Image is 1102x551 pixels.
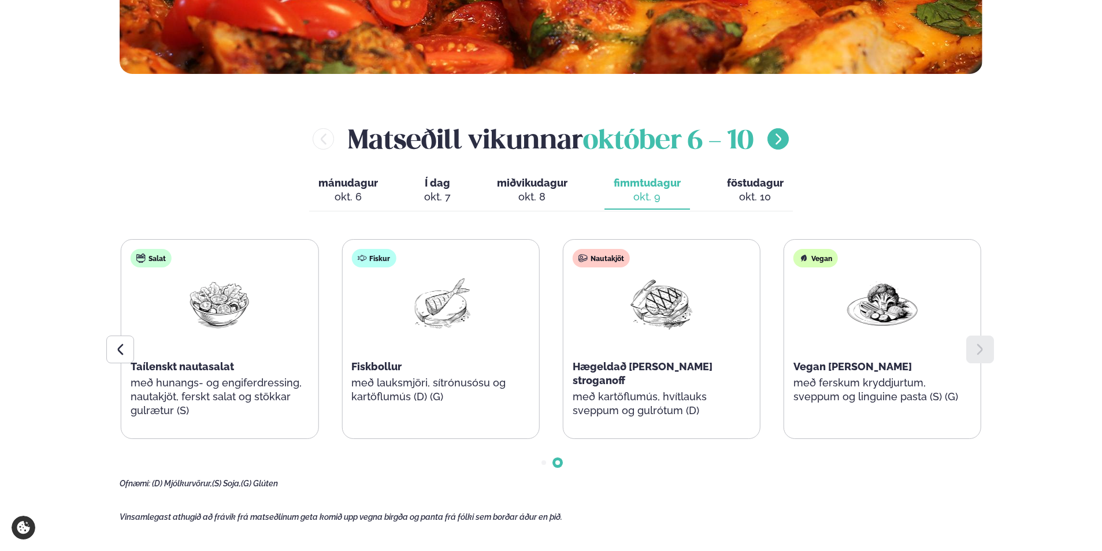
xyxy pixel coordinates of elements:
div: okt. 9 [614,190,681,204]
img: Vegan.svg [799,254,808,263]
span: (G) Glúten [241,479,278,488]
span: miðvikudagur [497,177,567,189]
span: Go to slide 1 [541,460,546,465]
img: Beef-Meat.png [625,277,699,330]
button: fimmtudagur okt. 9 [604,172,690,210]
p: með hunangs- og engiferdressing, nautakjöt, ferskt salat og stökkar gulrætur (S) [131,376,309,418]
span: Í dag [424,176,451,190]
img: Fish.png [403,277,477,330]
span: fimmtudagur [614,177,681,189]
img: fish.svg [357,254,366,263]
span: Fiskbollur [351,360,402,373]
span: Go to slide 2 [555,460,560,465]
span: Ofnæmi: [120,479,150,488]
span: Hægeldað [PERSON_NAME] stroganoff [573,360,713,386]
h2: Matseðill vikunnar [348,120,754,158]
span: Vinsamlegast athugið að frávik frá matseðlinum geta komið upp vegna birgða og panta frá fólki sem... [120,512,562,522]
button: menu-btn-left [313,128,334,150]
img: Salad.png [183,277,257,330]
button: miðvikudagur okt. 8 [488,172,577,210]
p: með ferskum kryddjurtum, sveppum og linguine pasta (S) (G) [793,376,971,404]
span: mánudagur [318,177,378,189]
button: föstudagur okt. 10 [718,172,793,210]
img: Vegan.png [845,277,919,330]
div: okt. 10 [727,190,784,204]
span: (S) Soja, [212,479,241,488]
button: menu-btn-right [767,128,789,150]
span: október 6 - 10 [583,129,754,154]
button: mánudagur okt. 6 [309,172,387,210]
span: Vegan [PERSON_NAME] [793,360,912,373]
div: Salat [131,249,172,267]
span: Taílenskt nautasalat [131,360,234,373]
button: Í dag okt. 7 [415,172,460,210]
a: Cookie settings [12,516,35,539]
div: okt. 6 [318,190,378,204]
p: með kartöflumús, hvítlauks sveppum og gulrótum (D) [573,390,751,418]
div: okt. 8 [497,190,567,204]
span: (D) Mjólkurvörur, [152,479,212,488]
span: föstudagur [727,177,784,189]
p: með lauksmjöri, sítrónusósu og kartöflumús (D) (G) [351,376,529,404]
img: beef.svg [578,254,588,263]
img: salad.svg [136,254,146,263]
div: Fiskur [351,249,396,267]
div: Nautakjöt [573,249,630,267]
div: Vegan [793,249,838,267]
div: okt. 7 [424,190,451,204]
